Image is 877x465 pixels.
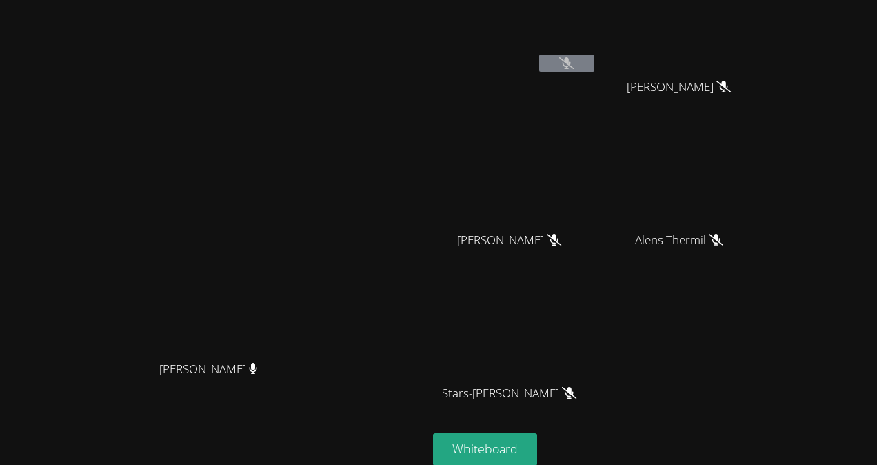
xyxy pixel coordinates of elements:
[457,230,561,250] span: [PERSON_NAME]
[442,384,576,404] span: Stars-[PERSON_NAME]
[159,359,258,379] span: [PERSON_NAME]
[627,77,731,97] span: [PERSON_NAME]
[635,230,723,250] span: Alens Thermil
